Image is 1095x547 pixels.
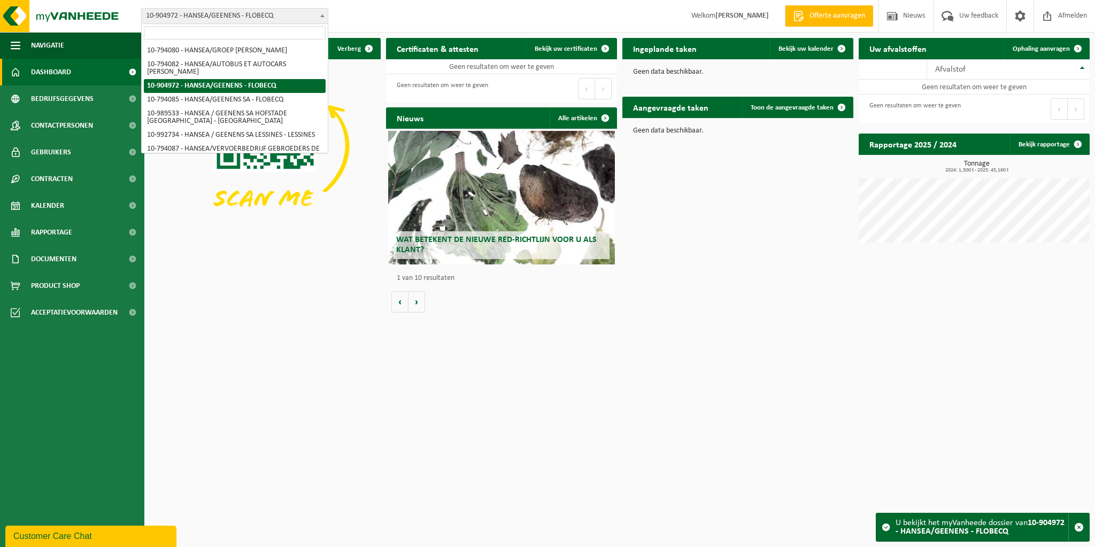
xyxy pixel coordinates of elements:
[144,128,326,142] li: 10-992734 - HANSEA / GEENENS SA LESSINES - LESSINES
[31,85,94,112] span: Bedrijfsgegevens
[935,65,966,74] span: Afvalstof
[526,38,616,59] a: Bekijk uw certificaten
[859,134,967,154] h2: Rapportage 2025 / 2024
[386,107,434,128] h2: Nieuws
[864,160,1090,173] h3: Tonnage
[785,5,873,27] a: Offerte aanvragen
[144,58,326,79] li: 10-794082 - HANSEA/AUTOBUS ET AUTOCARS [PERSON_NAME]
[633,68,843,76] p: Geen data beschikbaar.
[31,32,64,59] span: Navigatie
[388,131,614,264] a: Wat betekent de nieuwe RED-richtlijn voor u als klant?
[144,107,326,128] li: 10-989533 - HANSEA / GEENENS SA HOFSTADE [GEOGRAPHIC_DATA] - [GEOGRAPHIC_DATA]
[595,78,612,99] button: Next
[896,513,1068,541] div: U bekijkt het myVanheede dossier van
[5,523,179,547] iframe: chat widget
[391,291,408,312] button: Vorige
[859,38,937,59] h2: Uw afvalstoffen
[859,80,1090,95] td: Geen resultaten om weer te geven
[144,142,326,163] li: 10-794087 - HANSEA/VERVOERBEDRIJF GEBROEDERS DE VOS BV - FLOBECQ
[1004,38,1089,59] a: Ophaling aanvragen
[141,8,328,24] span: 10-904972 - HANSEA/GEENENS - FLOBECQ
[386,38,489,59] h2: Certificaten & attesten
[31,299,118,326] span: Acceptatievoorwaarden
[144,44,326,58] li: 10-794080 - HANSEA/GROEP [PERSON_NAME]
[31,112,93,139] span: Contactpersonen
[550,107,616,129] a: Alle artikelen
[622,38,707,59] h2: Ingeplande taken
[742,97,852,118] a: Toon de aangevraagde taken
[144,79,326,93] li: 10-904972 - HANSEA/GEENENS - FLOBECQ
[1068,98,1084,120] button: Next
[337,45,361,52] span: Verberg
[31,139,71,166] span: Gebruikers
[1013,45,1070,52] span: Ophaling aanvragen
[535,45,597,52] span: Bekijk uw certificaten
[622,97,719,118] h2: Aangevraagde taken
[633,127,843,135] p: Geen data beschikbaar.
[770,38,852,59] a: Bekijk uw kalender
[31,272,80,299] span: Product Shop
[1010,134,1089,155] a: Bekijk rapportage
[864,97,961,121] div: Geen resultaten om weer te geven
[31,166,73,192] span: Contracten
[31,219,72,246] span: Rapportage
[896,519,1065,536] strong: 10-904972 - HANSEA/GEENENS - FLOBECQ
[386,59,617,74] td: Geen resultaten om weer te geven
[715,12,769,20] strong: [PERSON_NAME]
[329,38,380,59] button: Verberg
[807,11,868,21] span: Offerte aanvragen
[864,168,1090,173] span: 2024: 1,500 t - 2025: 45,160 t
[578,78,595,99] button: Previous
[751,104,834,111] span: Toon de aangevraagde taken
[31,246,76,272] span: Documenten
[31,59,71,85] span: Dashboard
[408,291,425,312] button: Volgende
[391,77,488,100] div: Geen resultaten om weer te geven
[144,93,326,107] li: 10-794085 - HANSEA/GEENENS SA - FLOBECQ
[31,192,64,219] span: Kalender
[142,9,328,24] span: 10-904972 - HANSEA/GEENENS - FLOBECQ
[396,236,597,254] span: Wat betekent de nieuwe RED-richtlijn voor u als klant?
[778,45,834,52] span: Bekijk uw kalender
[1051,98,1068,120] button: Previous
[397,275,612,282] p: 1 van 10 resultaten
